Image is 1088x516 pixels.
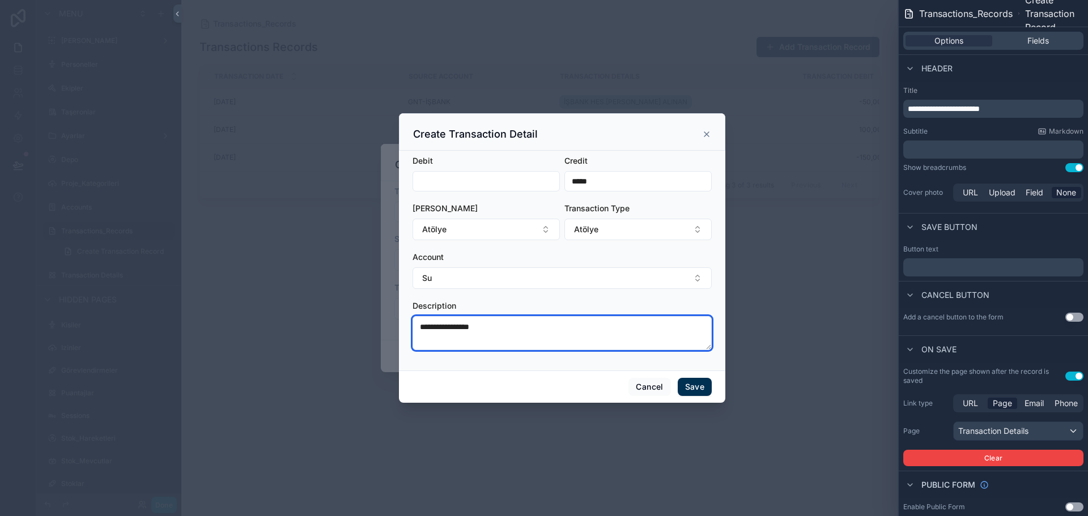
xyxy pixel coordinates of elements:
button: Transaction Details [953,421,1083,441]
label: Link type [903,399,949,408]
span: Atölye [422,224,447,235]
a: Markdown [1038,127,1083,136]
button: Save [678,378,712,396]
span: Description [413,301,456,310]
span: Account [413,252,444,262]
button: Select Button [413,219,560,240]
span: Transaction Type [564,203,630,213]
span: Phone [1055,398,1078,409]
span: Options [934,35,963,46]
label: Add a cancel button to the form [903,313,1004,322]
span: [PERSON_NAME] [413,203,478,213]
span: Markdown [1049,127,1083,136]
button: Clear [903,450,1083,466]
label: Customize the page shown after the record is saved [903,367,1065,385]
label: Page [903,427,949,436]
div: Show breadcrumbs [903,163,966,172]
button: Select Button [564,219,712,240]
label: Title [903,86,1083,95]
span: URL [963,398,978,409]
div: Enable Public Form [903,502,965,511]
span: Credit [564,156,588,165]
span: None [1056,187,1076,198]
button: Cancel [628,378,670,396]
span: Email [1025,398,1044,409]
label: Button text [903,245,938,254]
span: Su [422,272,432,284]
div: scrollable content [903,258,1083,276]
div: scrollable content [903,140,1083,159]
span: Fields [1027,35,1049,46]
span: Header [921,63,953,74]
div: scrollable content [903,100,1083,118]
span: Upload [989,187,1015,198]
label: Subtitle [903,127,928,136]
button: Select Button [413,267,712,289]
span: Page [993,398,1012,409]
span: URL [963,187,978,198]
div: Transaction Details [954,422,1083,440]
span: Transactions_Records [919,7,1013,20]
span: Public form [921,479,975,491]
span: Debit [413,156,433,165]
span: Cancel button [921,289,989,301]
span: Save button [921,221,977,233]
span: On save [921,344,957,355]
span: Atölye [574,224,598,235]
label: Cover photo [903,188,949,197]
h3: Create Transaction Detail [413,127,538,141]
span: Field [1026,187,1043,198]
